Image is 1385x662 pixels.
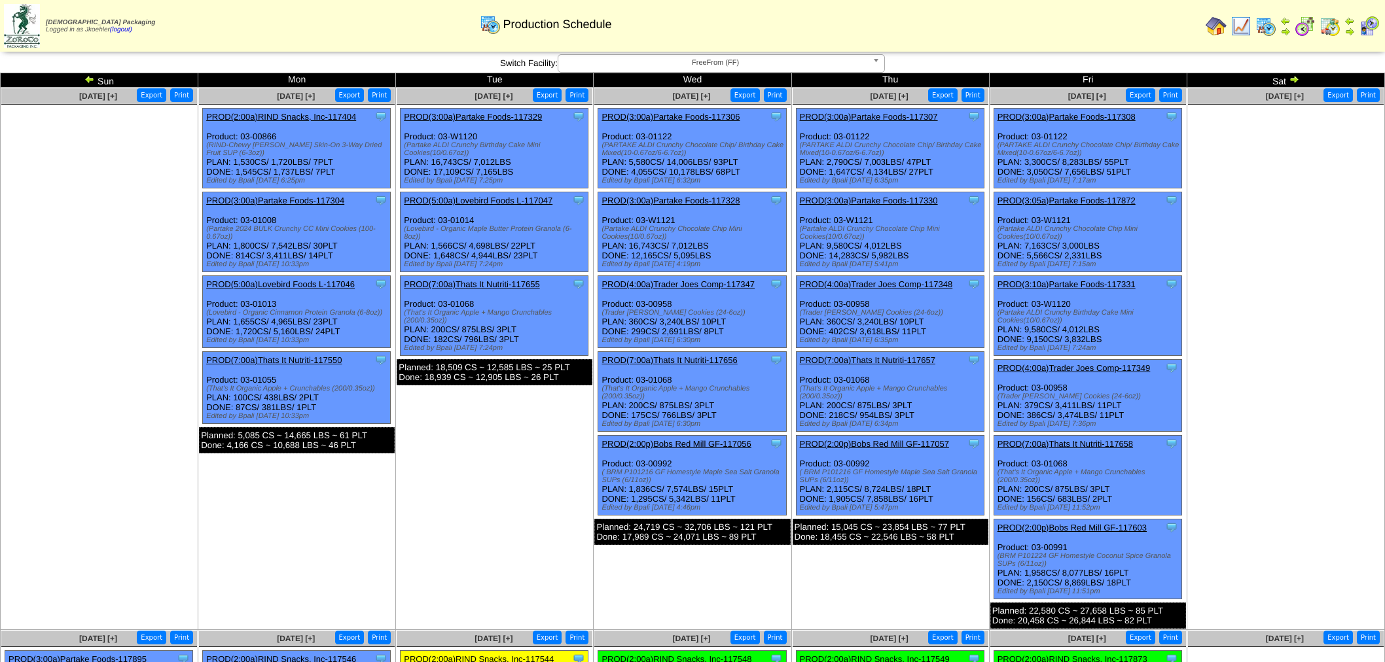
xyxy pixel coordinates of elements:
[598,192,786,272] div: Product: 03-W1121 PLAN: 16,743CS / 7,012LBS DONE: 12,165CS / 5,095LBS
[206,336,390,344] div: Edited by Bpali [DATE] 10:33pm
[800,309,984,317] div: (Trader [PERSON_NAME] Cookies (24-6oz))
[404,141,588,157] div: (Partake ALDI Crunchy Birthday Cake Mini Cookies(10/0.67oz))
[475,92,513,101] span: [DATE] [+]
[871,92,908,101] span: [DATE] [+]
[994,276,1181,356] div: Product: 03-W1120 PLAN: 9,580CS / 4,012LBS DONE: 9,150CS / 3,832LBS
[46,19,155,26] span: [DEMOGRAPHIC_DATA] Packaging
[1289,74,1299,84] img: arrowright.gif
[203,276,391,348] div: Product: 03-01013 PLAN: 1,655CS / 4,965LBS / 23PLT DONE: 1,720CS / 5,160LBS / 24PLT
[206,112,356,122] a: PROD(2:00a)RIND Snacks, Inc-117404
[1357,631,1380,644] button: Print
[404,309,588,324] div: (That's It Organic Apple + Mango Crunchables (200/0.35oz))
[368,88,391,102] button: Print
[572,194,585,207] img: Tooltip
[1359,16,1380,37] img: calendarcustomer.gif
[480,14,501,35] img: calendarprod.gif
[1068,634,1106,643] a: [DATE] [+]
[764,88,787,102] button: Print
[404,225,588,241] div: (Lovebird - Organic Maple Butter Protein Granola (6-8oz))
[594,519,790,545] div: Planned: 24,719 CS ~ 32,706 LBS ~ 121 PLT Done: 17,989 CS ~ 24,071 LBS ~ 89 PLT
[598,276,786,348] div: Product: 03-00958 PLAN: 360CS / 3,240LBS / 10PLT DONE: 299CS / 2,691LBS / 8PLT
[203,352,391,424] div: Product: 03-01055 PLAN: 100CS / 438LBS / 2PLT DONE: 87CS / 381LBS / 1PLT
[994,192,1181,272] div: Product: 03-W1121 PLAN: 7,163CS / 3,000LBS DONE: 5,566CS / 2,331LBS
[800,260,984,268] div: Edited by Bpali [DATE] 5:41pm
[401,276,588,356] div: Product: 03-01068 PLAN: 200CS / 875LBS / 3PLT DONE: 182CS / 796LBS / 3PLT
[800,336,984,344] div: Edited by Bpali [DATE] 6:35pm
[598,436,786,515] div: Product: 03-00992 PLAN: 1,836CS / 7,574LBS / 15PLT DONE: 1,295CS / 5,342LBS / 11PLT
[206,385,390,392] div: (That's It Organic Apple + Crunchables (200/0.35oz))
[1068,92,1106,101] span: [DATE] [+]
[1165,277,1178,290] img: Tooltip
[672,92,710,101] a: [DATE] [+]
[602,260,785,268] div: Edited by Bpali [DATE] 4:19pm
[374,194,387,207] img: Tooltip
[1266,634,1304,643] span: [DATE] [+]
[602,468,785,484] div: ( BRM P101216 GF Homestyle Maple Sea Salt Granola SUPs (6/11oz))
[796,436,984,515] div: Product: 03-00992 PLAN: 2,115CS / 8,724LBS / 18PLT DONE: 1,905CS / 7,858LBS / 16PLT
[871,634,908,643] a: [DATE] [+]
[998,392,1181,400] div: (Trader [PERSON_NAME] Cookies (24-6oz))
[374,353,387,366] img: Tooltip
[4,4,40,48] img: zoroco-logo-small.webp
[998,141,1181,157] div: (PARTAKE ALDI Crunchy Chocolate Chip/ Birthday Cake Mixed(10-0.67oz/6-6.7oz))
[770,194,783,207] img: Tooltip
[796,352,984,432] div: Product: 03-01068 PLAN: 200CS / 875LBS / 3PLT DONE: 218CS / 954LBS / 3PLT
[998,196,1136,205] a: PROD(3:05a)Partake Foods-117872
[967,353,980,366] img: Tooltip
[967,110,980,123] img: Tooltip
[672,634,710,643] a: [DATE] [+]
[1206,16,1227,37] img: home.gif
[962,631,984,644] button: Print
[84,74,95,84] img: arrowleft.gif
[602,196,740,205] a: PROD(3:00a)Partake Foods-117328
[800,177,984,184] div: Edited by Bpali [DATE] 6:35pm
[602,141,785,157] div: (PARTAKE ALDI Crunchy Chocolate Chip/ Birthday Cake Mixed(10-0.67oz/6-6.7oz))
[602,336,785,344] div: Edited by Bpali [DATE] 6:30pm
[110,26,132,33] a: (logout)
[572,277,585,290] img: Tooltip
[796,192,984,272] div: Product: 03-W1121 PLAN: 9,580CS / 4,012LBS DONE: 14,283CS / 5,982LBS
[503,18,611,31] span: Production Schedule
[401,109,588,188] div: Product: 03-W1120 PLAN: 16,743CS / 7,012LBS DONE: 17,109CS / 7,165LBS
[206,260,390,268] div: Edited by Bpali [DATE] 10:33pm
[46,19,155,33] span: Logged in as Jkoehler
[998,225,1181,241] div: (Partake ALDI Crunchy Chocolate Chip Mini Cookies(10/0.67oz))
[475,634,513,643] span: [DATE] [+]
[533,631,562,644] button: Export
[990,602,1186,629] div: Planned: 22,580 CS ~ 27,658 LBS ~ 85 PLT Done: 20,458 CS ~ 26,844 LBS ~ 82 PLT
[277,92,315,101] span: [DATE] [+]
[994,109,1181,188] div: Product: 03-01122 PLAN: 3,300CS / 8,283LBS / 55PLT DONE: 3,050CS / 7,656LBS / 51PLT
[404,260,588,268] div: Edited by Bpali [DATE] 7:24pm
[198,73,396,88] td: Mon
[967,277,980,290] img: Tooltip
[602,385,785,400] div: (That's It Organic Apple + Mango Crunchables (200/0.35oz))
[730,88,760,102] button: Export
[800,355,935,365] a: PROD(7:00a)Thats It Nutriti-117657
[796,109,984,188] div: Product: 03-01122 PLAN: 2,790CS / 7,003LBS / 47PLT DONE: 1,647CS / 4,134LBS / 27PLT
[989,73,1187,88] td: Fri
[967,437,980,450] img: Tooltip
[1126,88,1155,102] button: Export
[170,88,193,102] button: Print
[1320,16,1340,37] img: calendarinout.gif
[602,279,755,289] a: PROD(4:00a)Trader Joes Comp-117347
[602,355,737,365] a: PROD(7:00a)Thats It Nutriti-117656
[1126,631,1155,644] button: Export
[998,344,1181,352] div: Edited by Bpali [DATE] 7:24am
[79,634,117,643] span: [DATE] [+]
[206,309,390,317] div: (Lovebird - Organic Cinnamon Protein Granola (6-8oz))
[998,504,1181,512] div: Edited by Bpali [DATE] 11:52pm
[800,225,984,241] div: (Partake ALDI Crunchy Chocolate Chip Mini Cookies(10/0.67oz))
[277,634,315,643] a: [DATE] [+]
[800,141,984,157] div: (PARTAKE ALDI Crunchy Chocolate Chip/ Birthday Cake Mixed(10-0.67oz/6-6.7oz))
[998,439,1133,449] a: PROD(7:00a)Thats It Nutriti-117658
[206,177,390,184] div: Edited by Bpali [DATE] 6:25pm
[791,73,989,88] td: Thu
[602,177,785,184] div: Edited by Bpali [DATE] 6:32pm
[137,631,166,644] button: Export
[1357,88,1380,102] button: Print
[998,177,1181,184] div: Edited by Bpali [DATE] 7:17am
